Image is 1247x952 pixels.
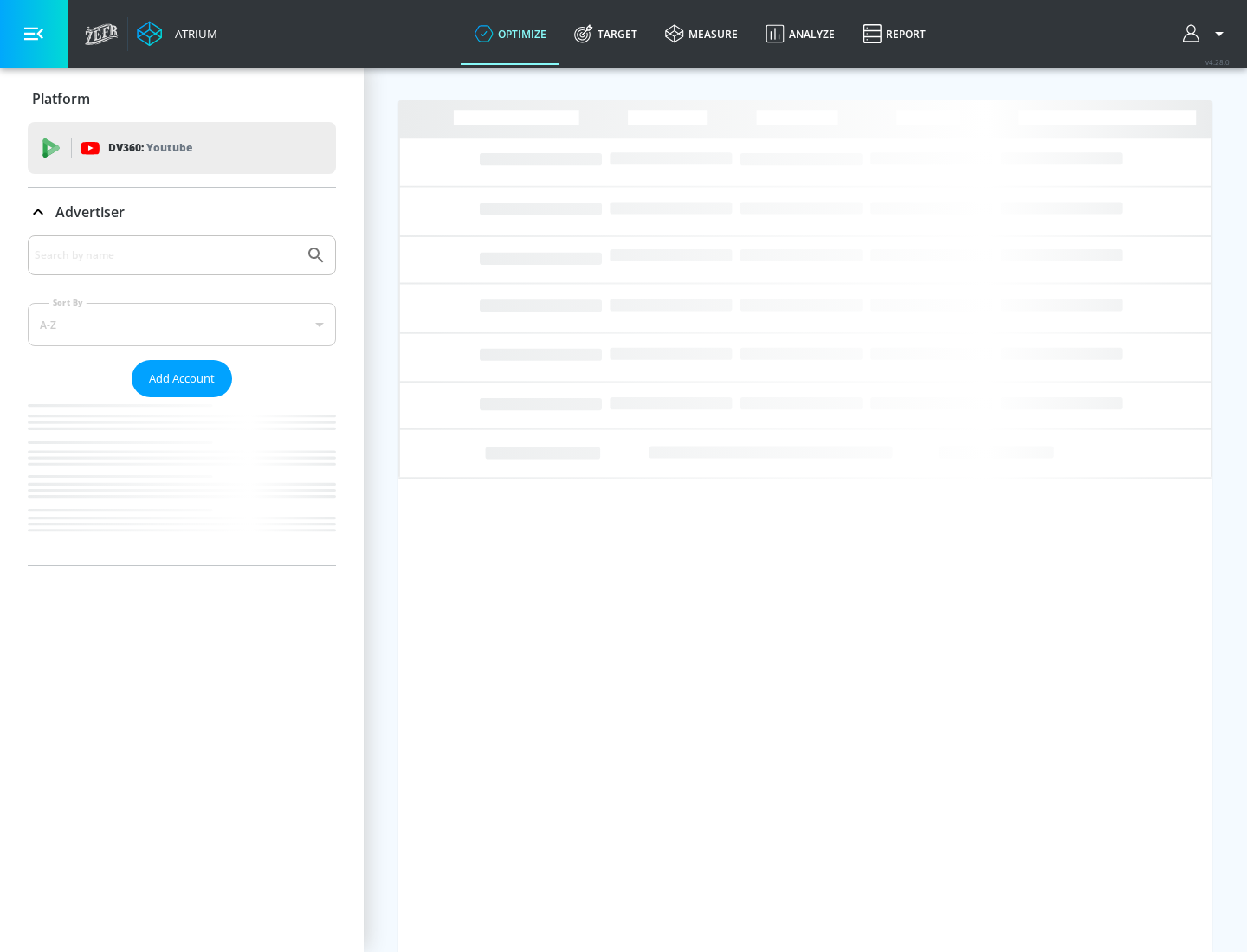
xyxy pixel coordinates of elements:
div: Advertiser [28,235,336,565]
p: DV360: [108,138,192,158]
div: A-Z [28,303,336,346]
a: measure [651,3,752,65]
input: Search by name [35,244,297,267]
div: DV360: Youtube [28,122,336,174]
span: Add Account [149,369,215,389]
div: Advertiser [28,188,336,236]
div: Platform [28,74,336,123]
button: Add Account [132,360,232,397]
p: Advertiser [55,203,125,222]
p: Platform [32,89,90,108]
span: v 4.28.0 [1205,57,1230,67]
a: Analyze [752,3,849,65]
label: Sort By [49,297,87,308]
nav: list of Advertiser [28,397,336,565]
a: Atrium [137,21,217,47]
div: Atrium [168,26,217,42]
a: Report [849,3,940,65]
a: Target [560,3,651,65]
p: Youtube [146,138,192,157]
a: optimize [461,3,560,65]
